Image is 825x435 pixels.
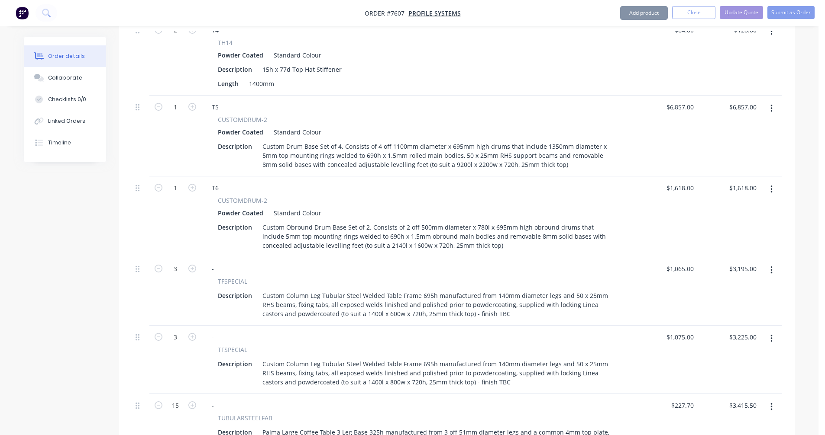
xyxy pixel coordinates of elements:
[205,262,221,275] div: -
[365,9,408,17] span: Order #7607 -
[218,126,267,138] div: Powder Coated
[218,196,267,205] span: CUSTOMDRUM-2
[205,101,226,113] div: T5
[218,38,233,47] span: TH14
[24,89,106,110] button: Checklists 0/0
[214,140,256,153] div: Description
[218,49,267,61] div: Powder Coated
[214,77,242,90] div: Length
[720,6,763,19] button: Update Quote
[24,45,106,67] button: Order details
[218,115,267,124] span: CUSTOMDRUM-2
[259,289,618,320] div: Custom Column Leg Tubular Steel Welded Table Frame 695h manufactured from 140mm diameter legs and...
[214,221,256,233] div: Description
[259,140,618,171] div: Custom Drum Base Set of 4. Consists of 4 off 1100mm diameter x 695mm high drums that include 1350...
[24,132,106,154] button: Timeline
[270,49,321,61] div: Standard Colour
[48,96,86,103] div: Checklists 0/0
[16,6,29,19] img: Factory
[408,9,461,17] a: Profile Systems
[205,331,221,343] div: -
[218,345,247,354] span: TFSPECIAL
[270,126,321,138] div: Standard Colour
[218,277,247,286] span: TFSPECIAL
[205,182,226,194] div: T6
[672,6,715,19] button: Close
[214,63,256,76] div: Description
[259,358,618,388] div: Custom Column Leg Tubular Steel Welded Table Frame 695h manufactured from 140mm diameter legs and...
[205,399,221,412] div: -
[214,289,256,302] div: Description
[767,6,815,19] button: Submit as Order
[214,358,256,370] div: Description
[48,139,71,147] div: Timeline
[218,207,267,219] div: Powder Coated
[270,207,321,219] div: Standard Colour
[48,74,82,82] div: Collaborate
[259,63,345,76] div: 15h x 77d Top Hat Stiffener
[48,117,85,125] div: Linked Orders
[246,77,278,90] div: 1400mm
[218,413,272,422] span: TUBULARSTEELFAB
[259,221,618,252] div: Custom Obround Drum Base Set of 2. Consists of 2 off 500mm diameter x 780l x 695mm high obround d...
[24,67,106,89] button: Collaborate
[24,110,106,132] button: Linked Orders
[48,52,85,60] div: Order details
[620,6,668,20] button: Add product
